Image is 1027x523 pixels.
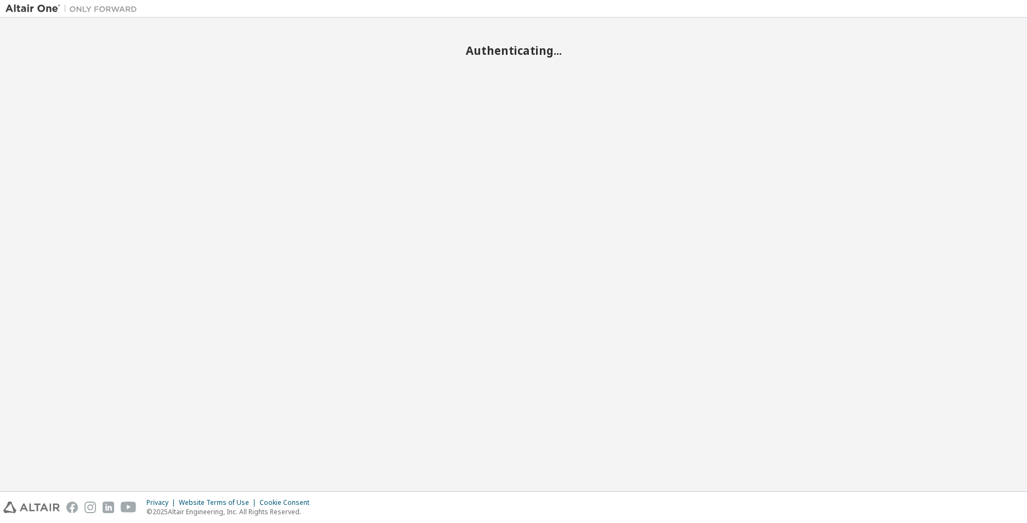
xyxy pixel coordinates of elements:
[5,3,143,14] img: Altair One
[3,502,60,513] img: altair_logo.svg
[179,498,259,507] div: Website Terms of Use
[84,502,96,513] img: instagram.svg
[146,507,316,516] p: © 2025 Altair Engineering, Inc. All Rights Reserved.
[146,498,179,507] div: Privacy
[103,502,114,513] img: linkedin.svg
[121,502,137,513] img: youtube.svg
[66,502,78,513] img: facebook.svg
[5,43,1022,58] h2: Authenticating...
[259,498,316,507] div: Cookie Consent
